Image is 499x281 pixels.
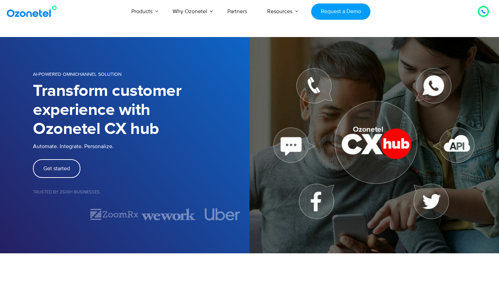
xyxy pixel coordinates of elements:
div: 3 of 7 [141,208,195,220]
img: zoomrx [89,208,139,220]
h5: Trusted by 2500+ Businesses [33,190,249,194]
div: 4 of 7 [195,208,249,220]
a: Get started [33,159,80,178]
div: 1 of 7 [33,210,87,219]
span: Get started [43,166,70,171]
div: Image Carousel [33,208,249,220]
span: AI-POWERED OMNICHANNEL SOLUTION [33,71,122,77]
a: Request a Demo [311,3,370,20]
p: Automate. Integrate. Personalize. [33,142,249,151]
img: wework [141,208,195,220]
img: uber [205,208,240,220]
div: 2 of 7 [87,208,141,220]
h1: Transform customer experience with Ozonetel CX hub [33,82,249,139]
